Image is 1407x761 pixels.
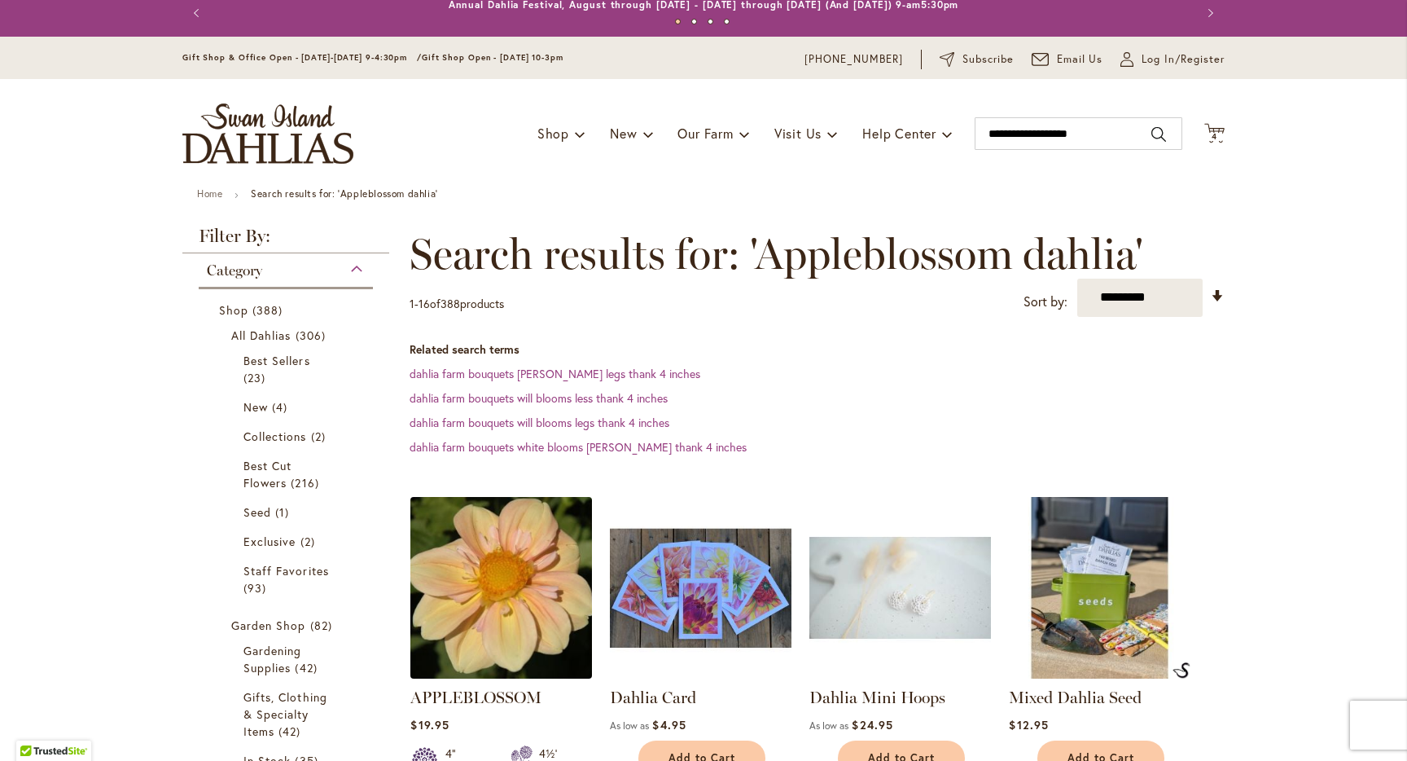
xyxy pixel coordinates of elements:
span: 93 [243,579,270,596]
span: All Dahlias [231,328,291,343]
a: Mixed Dahlia Seed Mixed Dahlia Seed [1009,666,1190,682]
span: Shop [537,125,569,142]
img: Mixed Dahlia Seed [1009,497,1190,679]
button: 1 of 4 [675,19,681,24]
p: - of products [410,291,504,317]
a: Mixed Dahlia Seed [1009,688,1142,707]
span: Collections [243,429,307,444]
a: Exclusive [243,533,332,550]
span: Email Us [1057,51,1103,68]
button: 2 of 4 [691,19,697,24]
strong: Filter By: [182,227,389,253]
a: Dahlia Card [610,688,696,707]
button: 4 [1204,123,1225,145]
a: dahlia farm bouquets will blooms less thank 4 inches [410,390,668,406]
a: dahlia farm bouquets will blooms legs thank 4 inches [410,415,669,430]
span: Shop [219,302,248,318]
a: dahlia farm bouquets white blooms [PERSON_NAME] thank 4 inches [410,439,747,455]
span: 42 [295,659,321,676]
a: [PHONE_NUMBER] [804,51,903,68]
span: 23 [243,369,270,386]
a: dahlia farm bouquets [PERSON_NAME] legs thank 4 inches [410,366,700,381]
span: Best Sellers [243,353,310,368]
span: Our Farm [677,125,733,142]
span: Exclusive [243,534,296,549]
span: Gift Shop Open - [DATE] 10-3pm [422,52,563,63]
a: Gifts, Clothing &amp; Specialty Items [243,688,332,740]
span: Best Cut Flowers [243,458,291,490]
span: New [610,125,637,142]
a: Email Us [1032,51,1103,68]
span: Gift Shop & Office Open - [DATE]-[DATE] 9-4:30pm / [182,52,422,63]
iframe: Launch Accessibility Center [12,703,58,749]
span: 216 [291,474,322,491]
img: Mixed Dahlia Seed [1172,662,1190,679]
span: Gifts, Clothing & Specialty Items [243,689,327,739]
span: $19.95 [410,717,449,732]
a: APPLEBLOSSOM [410,666,592,682]
img: APPLEBLOSSOM [406,492,597,683]
span: Search results for: 'Appleblossom dahlia' [410,230,1143,279]
button: 3 of 4 [708,19,713,24]
span: As low as [809,719,848,732]
span: Garden Shop [231,618,306,633]
a: Log In/Register [1120,51,1225,68]
span: 2 [311,428,330,445]
span: 1 [410,296,414,311]
span: 4 [1212,131,1217,142]
a: APPLEBLOSSOM [410,688,541,707]
a: store logo [182,103,353,164]
span: 388 [441,296,460,311]
label: Sort by: [1023,287,1067,317]
strong: Search results for: 'Appleblossom dahlia' [251,187,438,200]
span: 388 [252,301,287,319]
span: $24.95 [852,717,892,732]
span: Category [207,262,262,279]
span: As low as [610,719,649,732]
span: Seed [243,504,271,520]
span: 4 [272,398,291,416]
a: Best Sellers [243,352,332,386]
span: Staff Favorites [243,563,329,578]
span: 2 [300,533,319,550]
span: 16 [419,296,430,311]
span: $12.95 [1009,717,1048,732]
span: New [243,399,268,415]
button: 4 of 4 [724,19,730,24]
a: Home [197,187,222,200]
a: Dahlia Mini Hoops [809,688,945,707]
img: Group shot of Dahlia Cards [610,497,791,679]
dt: Related search terms [410,341,1225,358]
a: Staff Favorites [243,562,332,596]
span: Subscribe [962,51,1014,68]
a: Dahlia Mini Hoops [809,666,991,682]
span: Gardening Supplies [243,643,301,675]
a: Seed [243,504,332,521]
span: 1 [275,504,293,521]
a: Collections [243,428,332,445]
span: Visit Us [774,125,822,142]
a: Shop [219,301,357,319]
span: 42 [278,723,305,740]
a: Subscribe [940,51,1014,68]
a: Group shot of Dahlia Cards [610,666,791,682]
a: Gardening Supplies [243,642,332,676]
a: Garden Shop [231,617,344,634]
span: Log In/Register [1142,51,1225,68]
span: 306 [296,327,330,344]
img: Dahlia Mini Hoops [809,497,991,679]
a: Best Cut Flowers [243,457,332,491]
span: $4.95 [652,717,686,732]
a: All Dahlias [231,327,344,344]
a: New [243,398,332,416]
span: 82 [310,617,336,634]
span: Help Center [862,125,936,142]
